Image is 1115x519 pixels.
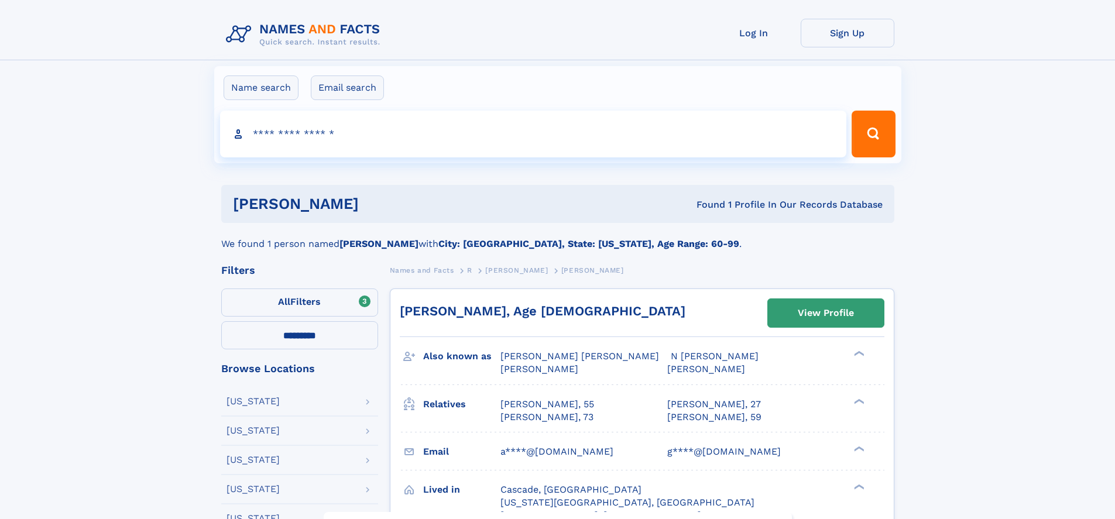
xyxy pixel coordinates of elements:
[527,198,883,211] div: Found 1 Profile In Our Records Database
[500,398,594,411] a: [PERSON_NAME], 55
[851,483,865,490] div: ❯
[500,363,578,374] span: [PERSON_NAME]
[220,111,847,157] input: search input
[485,266,548,274] span: [PERSON_NAME]
[852,111,895,157] button: Search Button
[500,350,659,362] span: [PERSON_NAME] [PERSON_NAME]
[227,484,280,494] div: [US_STATE]
[221,265,378,276] div: Filters
[423,442,500,462] h3: Email
[667,398,761,411] a: [PERSON_NAME], 27
[500,411,593,424] a: [PERSON_NAME], 73
[224,75,299,100] label: Name search
[227,397,280,406] div: [US_STATE]
[227,455,280,465] div: [US_STATE]
[221,288,378,317] label: Filters
[227,426,280,435] div: [US_STATE]
[768,299,884,327] a: View Profile
[500,484,641,495] span: Cascade, [GEOGRAPHIC_DATA]
[851,397,865,405] div: ❯
[278,296,290,307] span: All
[467,263,472,277] a: R
[561,266,624,274] span: [PERSON_NAME]
[438,238,739,249] b: City: [GEOGRAPHIC_DATA], State: [US_STATE], Age Range: 60-99
[801,19,894,47] a: Sign Up
[221,223,894,251] div: We found 1 person named with .
[423,480,500,500] h3: Lived in
[400,304,685,318] a: [PERSON_NAME], Age [DEMOGRAPHIC_DATA]
[311,75,384,100] label: Email search
[667,411,761,424] a: [PERSON_NAME], 59
[423,346,500,366] h3: Also known as
[798,300,854,326] div: View Profile
[851,445,865,452] div: ❯
[500,497,754,508] span: [US_STATE][GEOGRAPHIC_DATA], [GEOGRAPHIC_DATA]
[485,263,548,277] a: [PERSON_NAME]
[221,363,378,374] div: Browse Locations
[667,363,745,374] span: [PERSON_NAME]
[221,19,390,50] img: Logo Names and Facts
[233,197,528,211] h1: [PERSON_NAME]
[671,350,759,362] span: N [PERSON_NAME]
[339,238,418,249] b: [PERSON_NAME]
[707,19,801,47] a: Log In
[390,263,454,277] a: Names and Facts
[851,350,865,358] div: ❯
[467,266,472,274] span: R
[423,394,500,414] h3: Relatives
